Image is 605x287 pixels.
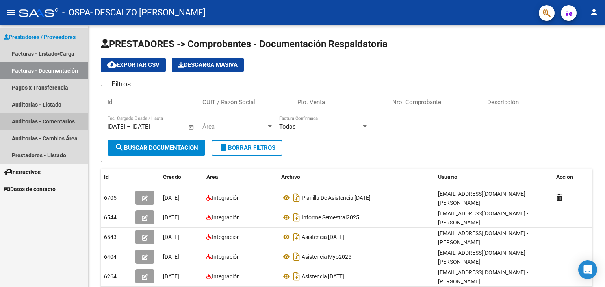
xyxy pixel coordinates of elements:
[279,123,296,130] span: Todos
[4,168,41,177] span: Instructivos
[291,191,302,204] i: Descargar documento
[212,254,240,260] span: Integración
[115,143,124,152] mat-icon: search
[187,123,196,132] button: Open calendar
[212,140,282,156] button: Borrar Filtros
[302,254,351,260] span: Asistencia Myo2025
[132,123,171,130] input: End date
[108,79,135,90] h3: Filtros
[278,169,435,186] datatable-header-cell: Archivo
[438,210,528,226] span: [EMAIL_ADDRESS][DOMAIN_NAME] - [PERSON_NAME]
[108,123,125,130] input: Start date
[163,214,179,221] span: [DATE]
[438,250,528,265] span: [EMAIL_ADDRESS][DOMAIN_NAME] - [PERSON_NAME]
[212,195,240,201] span: Integración
[438,174,457,180] span: Usuario
[212,214,240,221] span: Integración
[203,169,278,186] datatable-header-cell: Area
[172,58,244,72] app-download-masive: Descarga masiva de comprobantes (adjuntos)
[127,123,131,130] span: –
[4,33,76,41] span: Prestadores / Proveedores
[160,169,203,186] datatable-header-cell: Creado
[104,234,117,240] span: 6543
[219,143,228,152] mat-icon: delete
[163,273,179,280] span: [DATE]
[302,234,344,240] span: Asistencia [DATE]
[104,273,117,280] span: 6264
[556,174,573,180] span: Acción
[115,144,198,151] span: Buscar Documentacion
[291,231,302,243] i: Descargar documento
[104,254,117,260] span: 6404
[101,169,132,186] datatable-header-cell: Id
[291,211,302,224] i: Descargar documento
[578,260,597,279] div: Open Intercom Messenger
[101,58,166,72] button: Exportar CSV
[291,250,302,263] i: Descargar documento
[163,195,179,201] span: [DATE]
[178,61,238,68] span: Descarga Masiva
[62,4,90,21] span: - OSPA
[438,191,528,206] span: [EMAIL_ADDRESS][DOMAIN_NAME] - [PERSON_NAME]
[107,60,117,69] mat-icon: cloud_download
[104,174,109,180] span: Id
[438,269,528,285] span: [EMAIL_ADDRESS][DOMAIN_NAME] - [PERSON_NAME]
[4,185,56,193] span: Datos de contacto
[108,140,205,156] button: Buscar Documentacion
[163,234,179,240] span: [DATE]
[206,174,218,180] span: Area
[90,4,206,21] span: - DESCALZO [PERSON_NAME]
[104,214,117,221] span: 6544
[291,270,302,283] i: Descargar documento
[212,273,240,280] span: Integración
[104,195,117,201] span: 6705
[212,234,240,240] span: Integración
[163,174,181,180] span: Creado
[281,174,300,180] span: Archivo
[589,7,599,17] mat-icon: person
[172,58,244,72] button: Descarga Masiva
[302,195,371,201] span: Planilla De Asistencia [DATE]
[553,169,592,186] datatable-header-cell: Acción
[101,39,388,50] span: PRESTADORES -> Comprobantes - Documentación Respaldatoria
[107,61,160,68] span: Exportar CSV
[219,144,275,151] span: Borrar Filtros
[302,273,344,280] span: Asistencia [DATE]
[435,169,553,186] datatable-header-cell: Usuario
[163,254,179,260] span: [DATE]
[6,7,16,17] mat-icon: menu
[438,230,528,245] span: [EMAIL_ADDRESS][DOMAIN_NAME] - [PERSON_NAME]
[202,123,266,130] span: Área
[302,214,359,221] span: Informe Semestral2025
